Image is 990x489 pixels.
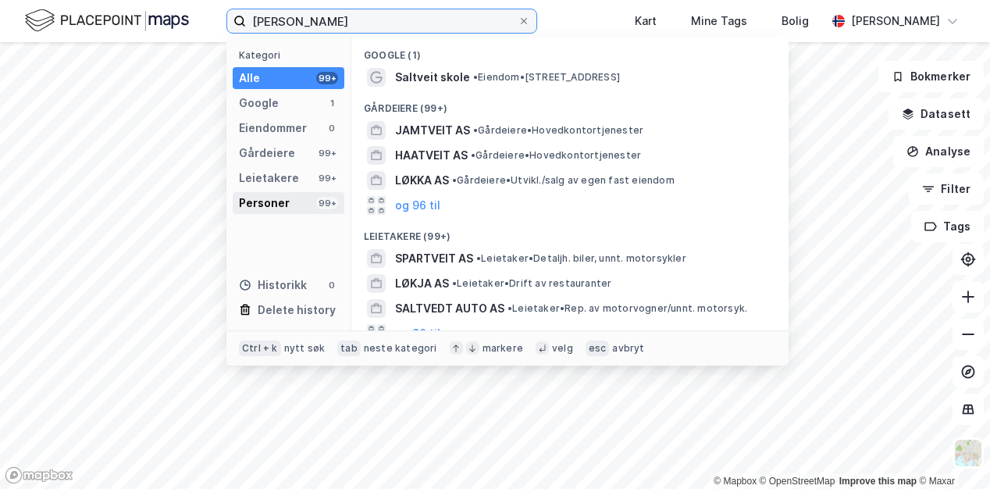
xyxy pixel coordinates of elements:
button: Analyse [893,136,984,167]
a: Improve this map [839,476,917,487]
span: HAATVEIT AS [395,146,468,165]
span: • [476,252,481,264]
iframe: Chat Widget [912,414,990,489]
div: Historikk [239,276,307,294]
input: Søk på adresse, matrikkel, gårdeiere, leietakere eller personer [246,9,518,33]
div: Eiendommer [239,119,307,137]
a: Mapbox homepage [5,466,73,484]
div: Kategori [239,49,344,61]
div: 99+ [316,197,338,209]
span: LØKJA AS [395,274,449,293]
div: velg [552,342,573,355]
span: Saltveit skole [395,68,470,87]
button: og 96 til [395,196,440,215]
span: SPARTVEIT AS [395,249,473,268]
div: 99+ [316,72,338,84]
button: og 96 til [395,324,440,343]
span: • [471,149,475,161]
div: 0 [326,279,338,291]
div: Kontrollprogram for chat [912,414,990,489]
div: markere [483,342,523,355]
button: Datasett [889,98,984,130]
div: Kart [635,12,657,30]
div: 99+ [316,147,338,159]
button: Filter [909,173,984,205]
div: neste kategori [364,342,437,355]
div: avbryt [612,342,644,355]
span: Gårdeiere • Hovedkontortjenester [473,124,643,137]
span: • [452,277,457,289]
span: • [473,71,478,83]
span: SALTVEDT AUTO AS [395,299,504,318]
div: esc [586,341,610,356]
span: Leietaker • Rep. av motorvogner/unnt. motorsyk. [507,302,747,315]
div: [PERSON_NAME] [851,12,940,30]
div: 99+ [316,172,338,184]
span: Gårdeiere • Hovedkontortjenester [471,149,641,162]
a: Mapbox [714,476,757,487]
div: Delete history [258,301,336,319]
div: nytt søk [284,342,326,355]
span: Eiendom • [STREET_ADDRESS] [473,71,620,84]
span: • [452,174,457,186]
span: Leietaker • Detaljh. biler, unnt. motorsykler [476,252,686,265]
div: Gårdeiere (99+) [351,90,789,118]
div: Leietakere [239,169,299,187]
div: Mine Tags [691,12,747,30]
a: OpenStreetMap [760,476,835,487]
span: • [473,124,478,136]
div: 0 [326,122,338,134]
button: Bokmerker [878,61,984,92]
span: JAMTVEIT AS [395,121,470,140]
span: Leietaker • Drift av restauranter [452,277,611,290]
div: Bolig [782,12,809,30]
span: • [507,302,512,314]
button: Tags [911,211,984,242]
div: 1 [326,97,338,109]
div: tab [337,341,361,356]
div: Personer [239,194,290,212]
div: Google [239,94,279,112]
div: Leietakere (99+) [351,218,789,246]
span: LØKKA AS [395,171,449,190]
img: logo.f888ab2527a4732fd821a326f86c7f29.svg [25,7,189,34]
span: Gårdeiere • Utvikl./salg av egen fast eiendom [452,174,675,187]
div: Gårdeiere [239,144,295,162]
div: Ctrl + k [239,341,281,356]
div: Alle [239,69,260,87]
div: Google (1) [351,37,789,65]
